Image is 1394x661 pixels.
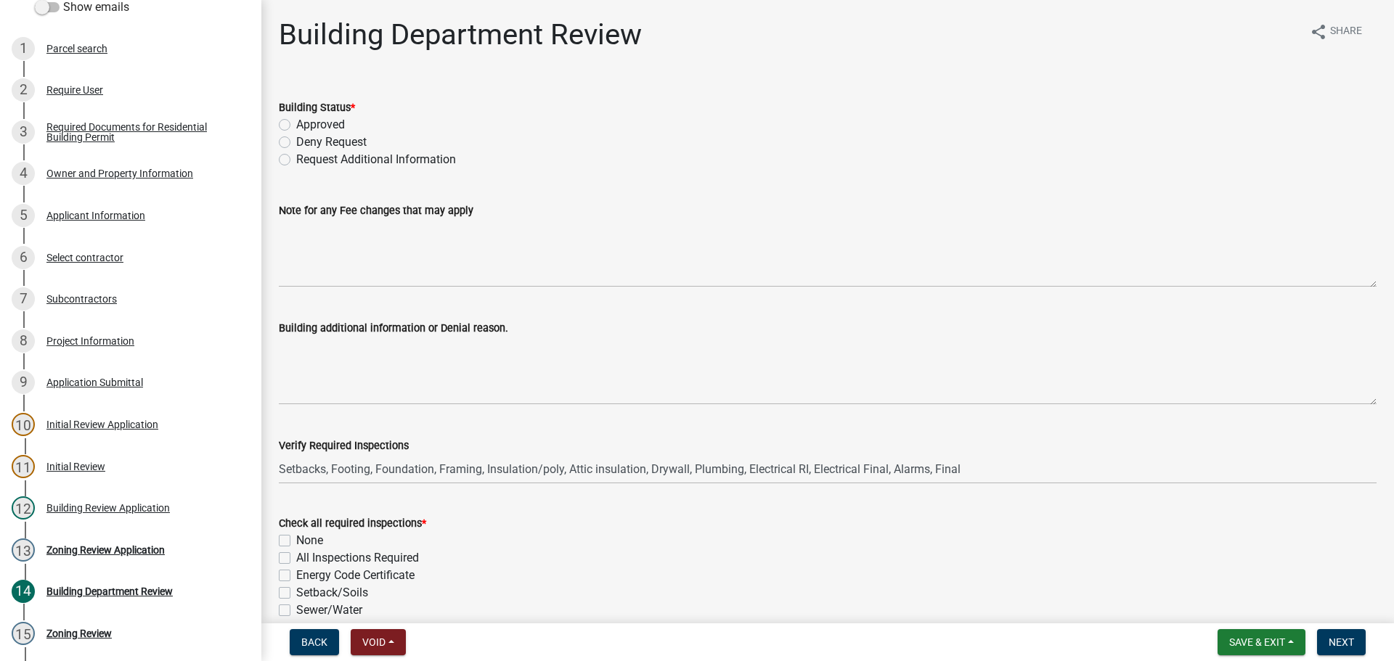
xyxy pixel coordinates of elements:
[1229,636,1285,648] span: Save & Exit
[12,204,35,227] div: 5
[12,496,35,520] div: 12
[279,324,508,334] label: Building additional information or Denial reason.
[296,567,415,584] label: Energy Code Certificate
[296,602,362,619] label: Sewer/Water
[296,549,419,567] label: All Inspections Required
[1218,629,1305,655] button: Save & Exit
[46,419,158,430] div: Initial Review Application
[12,622,35,645] div: 15
[46,210,145,221] div: Applicant Information
[279,103,355,113] label: Building Status
[12,580,35,603] div: 14
[46,168,193,178] div: Owner and Property Information
[46,336,134,346] div: Project Information
[46,44,107,54] div: Parcel search
[296,584,368,602] label: Setback/Soils
[296,134,367,151] label: Deny Request
[296,532,323,549] label: None
[12,455,35,478] div: 11
[279,441,409,451] label: Verify Required Inspections
[46,85,103,95] div: Require User
[362,636,386,648] span: Void
[46,503,170,513] div: Building Review Application
[296,116,345,134] label: Approved
[46,461,105,472] div: Initial Review
[1298,17,1374,46] button: shareShare
[12,120,35,144] div: 3
[46,253,123,263] div: Select contractor
[12,371,35,394] div: 9
[279,519,426,529] label: Check all required inspections
[12,538,35,562] div: 13
[12,413,35,436] div: 10
[46,377,143,387] div: Application Submittal
[46,294,117,304] div: Subcontractors
[12,37,35,60] div: 1
[1329,636,1354,648] span: Next
[351,629,406,655] button: Void
[46,545,165,555] div: Zoning Review Application
[12,78,35,102] div: 2
[1330,23,1362,41] span: Share
[46,586,173,596] div: Building Department Review
[301,636,327,648] span: Back
[12,287,35,311] div: 7
[12,246,35,269] div: 6
[279,17,642,52] h1: Building Department Review
[46,122,238,142] div: Required Documents for Residential Building Permit
[12,162,35,185] div: 4
[46,628,112,639] div: Zoning Review
[12,329,35,353] div: 8
[1317,629,1366,655] button: Next
[1310,23,1327,41] i: share
[296,151,456,168] label: Request Additional Information
[279,206,473,216] label: Note for any Fee changes that may apply
[290,629,339,655] button: Back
